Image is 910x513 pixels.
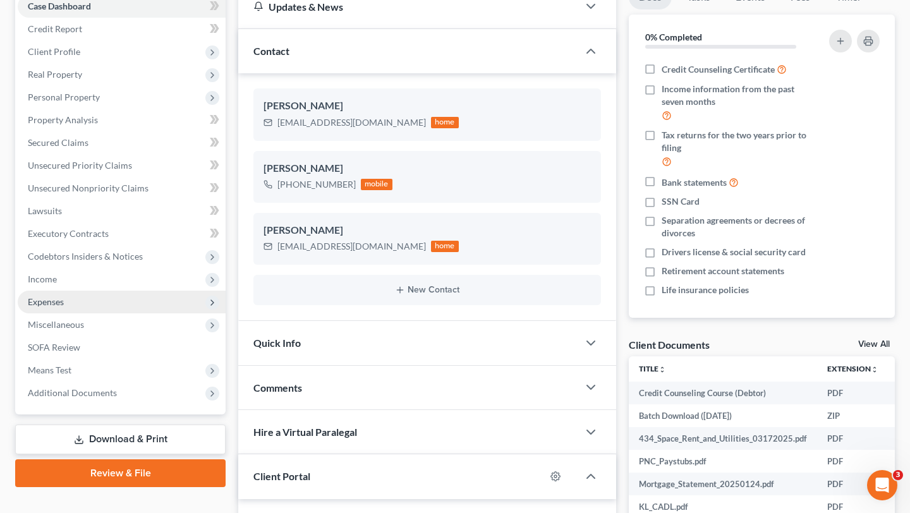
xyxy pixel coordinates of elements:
[28,23,82,34] span: Credit Report
[629,427,817,450] td: 434_Space_Rent_and_Utilities_03172025.pdf
[253,45,289,57] span: Contact
[18,222,226,245] a: Executory Contracts
[28,274,57,284] span: Income
[662,176,727,189] span: Bank statements
[28,387,117,398] span: Additional Documents
[18,177,226,200] a: Unsecured Nonpriority Claims
[662,246,806,258] span: Drivers license & social security card
[18,131,226,154] a: Secured Claims
[253,470,310,482] span: Client Portal
[662,83,818,108] span: Income information from the past seven months
[817,404,889,427] td: ZIP
[18,200,226,222] a: Lawsuits
[264,285,591,295] button: New Contact
[28,205,62,216] span: Lawsuits
[662,214,818,239] span: Separation agreements or decrees of divorces
[264,223,591,238] div: [PERSON_NAME]
[253,426,357,438] span: Hire a Virtual Paralegal
[28,114,98,125] span: Property Analysis
[662,195,700,208] span: SSN Card
[662,63,775,76] span: Credit Counseling Certificate
[817,473,889,495] td: PDF
[28,160,132,171] span: Unsecured Priority Claims
[264,161,591,176] div: [PERSON_NAME]
[277,116,426,129] div: [EMAIL_ADDRESS][DOMAIN_NAME]
[629,450,817,473] td: PNC_Paystubs.pdf
[277,178,356,191] div: [PHONE_NUMBER]
[662,265,784,277] span: Retirement account statements
[817,450,889,473] td: PDF
[18,18,226,40] a: Credit Report
[28,1,91,11] span: Case Dashboard
[28,92,100,102] span: Personal Property
[28,342,80,353] span: SOFA Review
[28,137,88,148] span: Secured Claims
[28,69,82,80] span: Real Property
[28,319,84,330] span: Miscellaneous
[662,129,818,154] span: Tax returns for the two years prior to filing
[827,364,878,373] a: Extensionunfold_more
[28,46,80,57] span: Client Profile
[893,470,903,480] span: 3
[431,117,459,128] div: home
[277,240,426,253] div: [EMAIL_ADDRESS][DOMAIN_NAME]
[28,296,64,307] span: Expenses
[253,382,302,394] span: Comments
[662,284,749,296] span: Life insurance policies
[871,366,878,373] i: unfold_more
[253,337,301,349] span: Quick Info
[629,473,817,495] td: Mortgage_Statement_20250124.pdf
[18,336,226,359] a: SOFA Review
[629,382,817,404] td: Credit Counseling Course (Debtor)
[639,364,666,373] a: Titleunfold_more
[18,154,226,177] a: Unsecured Priority Claims
[28,251,143,262] span: Codebtors Insiders & Notices
[658,366,666,373] i: unfold_more
[264,99,591,114] div: [PERSON_NAME]
[629,338,710,351] div: Client Documents
[18,109,226,131] a: Property Analysis
[15,459,226,487] a: Review & File
[867,470,897,500] iframe: Intercom live chat
[28,183,149,193] span: Unsecured Nonpriority Claims
[629,404,817,427] td: Batch Download ([DATE])
[15,425,226,454] a: Download & Print
[817,427,889,450] td: PDF
[645,32,702,42] strong: 0% Completed
[28,228,109,239] span: Executory Contracts
[28,365,71,375] span: Means Test
[361,179,392,190] div: mobile
[431,241,459,252] div: home
[858,340,890,349] a: View All
[817,382,889,404] td: PDF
